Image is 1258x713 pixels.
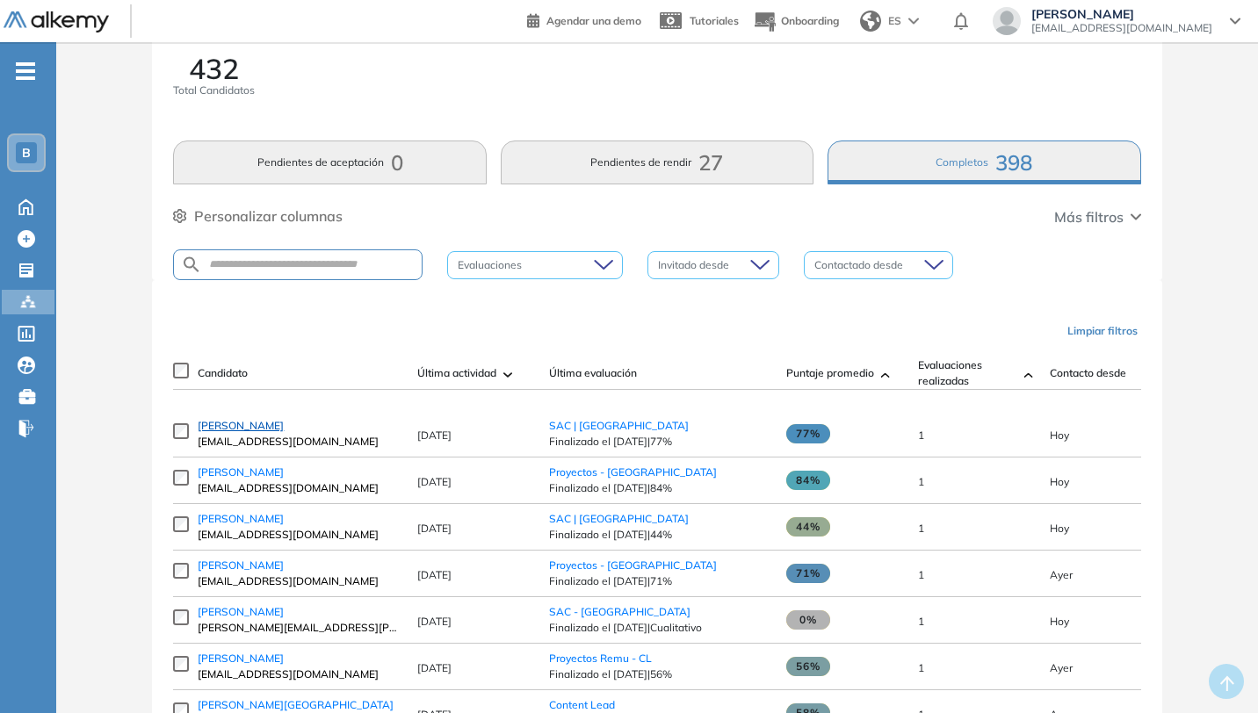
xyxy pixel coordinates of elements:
[753,3,839,40] button: Onboarding
[918,615,924,628] span: 1
[503,372,512,378] img: [missing "en.ARROW_ALT" translation]
[198,666,400,682] span: [EMAIL_ADDRESS][DOMAIN_NAME]
[1060,316,1145,346] button: Limpiar filtros
[549,434,769,450] span: Finalizado el [DATE] | 77%
[1050,522,1069,535] span: 11-Sep-2025
[198,620,400,636] span: [PERSON_NAME][EMAIL_ADDRESS][PERSON_NAME][DOMAIN_NAME]
[16,69,35,73] i: -
[198,511,400,527] a: [PERSON_NAME]
[1054,206,1124,227] span: Más filtros
[173,205,343,227] button: Personalizar columnas
[1050,568,1073,581] span: 10-Sep-2025
[786,517,830,537] span: 44%
[1050,615,1069,628] span: 11-Sep-2025
[1024,372,1033,378] img: [missing "en.ARROW_ALT" translation]
[549,527,769,543] span: Finalizado el [DATE] | 44%
[194,205,343,227] span: Personalizar columnas
[198,651,400,666] a: [PERSON_NAME]
[918,475,924,488] span: 1
[198,652,284,665] span: [PERSON_NAME]
[198,512,284,525] span: [PERSON_NAME]
[198,558,284,572] span: [PERSON_NAME]
[4,11,109,33] img: Logo
[549,512,689,525] a: SAC | [GEOGRAPHIC_DATA]
[198,434,400,450] span: [EMAIL_ADDRESS][DOMAIN_NAME]
[546,14,641,27] span: Agendar una demo
[417,475,452,488] span: [DATE]
[22,146,31,160] span: B
[1050,661,1073,674] span: 10-Sep-2025
[918,357,1016,389] span: Evaluaciones realizadas
[198,573,400,589] span: [EMAIL_ADDRESS][DOMAIN_NAME]
[786,424,830,443] span: 77%
[1050,365,1126,381] span: Contacto desde
[549,465,717,479] a: Proyectos - [GEOGRAPHIC_DATA]
[181,254,202,276] img: SEARCH_ALT
[1050,475,1069,488] span: 11-Sep-2025
[549,620,769,636] span: Finalizado el [DATE] | Cualitativo
[1054,206,1141,227] button: Más filtros
[828,140,1140,184] button: Completos398
[786,471,830,490] span: 84%
[786,564,830,583] span: 71%
[1031,21,1212,35] span: [EMAIL_ADDRESS][DOMAIN_NAME]
[198,465,284,479] span: [PERSON_NAME]
[549,573,769,589] span: Finalizado el [DATE] | 71%
[198,365,248,381] span: Candidato
[781,14,839,27] span: Onboarding
[918,522,924,535] span: 1
[198,418,400,434] a: [PERSON_NAME]
[198,605,284,618] span: [PERSON_NAME]
[501,140,813,184] button: Pendientes de rendir27
[908,18,919,25] img: arrow
[198,480,400,496] span: [EMAIL_ADDRESS][DOMAIN_NAME]
[198,465,400,480] a: [PERSON_NAME]
[198,698,394,711] span: [PERSON_NAME][GEOGRAPHIC_DATA]
[173,140,486,184] button: Pendientes de aceptación0
[888,13,901,29] span: ES
[549,558,717,572] a: Proyectos - [GEOGRAPHIC_DATA]
[690,14,739,27] span: Tutoriales
[918,568,924,581] span: 1
[549,698,615,711] a: Content Lead
[918,429,924,442] span: 1
[417,568,452,581] span: [DATE]
[1050,429,1069,442] span: 11-Sep-2025
[198,604,400,620] a: [PERSON_NAME]
[198,558,400,573] a: [PERSON_NAME]
[527,9,641,30] a: Agendar una demo
[549,365,637,381] span: Última evaluación
[417,522,452,535] span: [DATE]
[417,365,496,381] span: Última actividad
[786,610,830,630] span: 0%
[417,661,452,674] span: [DATE]
[860,11,881,32] img: world
[417,615,452,628] span: [DATE]
[173,83,255,98] span: Total Candidatos
[881,372,890,378] img: [missing "en.ARROW_ALT" translation]
[189,54,239,83] span: 432
[198,527,400,543] span: [EMAIL_ADDRESS][DOMAIN_NAME]
[786,365,874,381] span: Puntaje promedio
[549,605,690,618] a: SAC - [GEOGRAPHIC_DATA]
[549,480,769,496] span: Finalizado el [DATE] | 84%
[198,697,400,713] a: [PERSON_NAME][GEOGRAPHIC_DATA]
[417,429,452,442] span: [DATE]
[549,666,769,682] span: Finalizado el [DATE] | 56%
[198,419,284,432] span: [PERSON_NAME]
[918,661,924,674] span: 1
[549,419,689,432] a: SAC | [GEOGRAPHIC_DATA]
[549,652,652,665] a: Proyectos Remu - CL
[1031,7,1212,21] span: [PERSON_NAME]
[786,657,830,676] span: 56%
